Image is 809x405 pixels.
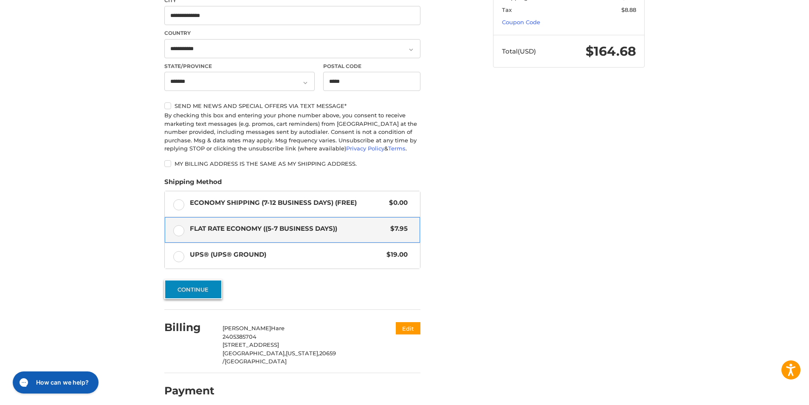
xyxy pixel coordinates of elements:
span: Total (USD) [502,47,536,55]
span: $19.00 [382,250,408,260]
span: $164.68 [586,43,636,59]
span: [STREET_ADDRESS] [223,341,279,348]
span: 2405385704 [223,333,257,340]
legend: Shipping Method [164,177,222,191]
label: Send me news and special offers via text message* [164,102,420,109]
span: Hare [271,325,285,331]
label: Postal Code [323,62,421,70]
span: [GEOGRAPHIC_DATA], [223,350,286,357]
label: State/Province [164,62,315,70]
button: Continue [164,280,222,299]
label: Country [164,29,420,37]
span: UPS® (UPS® Ground) [190,250,383,260]
span: Tax [502,6,512,13]
label: My billing address is the same as my shipping address. [164,160,420,167]
span: [GEOGRAPHIC_DATA] [225,358,287,365]
h2: Billing [164,321,214,334]
span: $8.88 [621,6,636,13]
span: Flat Rate Economy ((5-7 Business Days)) [190,224,386,234]
span: Economy Shipping (7-12 Business Days) (Free) [190,198,385,208]
span: $0.00 [385,198,408,208]
a: Terms [388,145,406,152]
button: Edit [396,322,420,334]
span: $7.95 [386,224,408,234]
h2: Payment [164,384,214,397]
iframe: Google Customer Reviews [739,382,809,405]
iframe: Gorgias live chat messenger [8,368,101,397]
span: [PERSON_NAME] [223,325,271,331]
div: By checking this box and entering your phone number above, you consent to receive marketing text ... [164,111,420,153]
a: Privacy Policy [346,145,384,152]
a: Coupon Code [502,19,540,25]
span: [US_STATE], [286,350,319,357]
